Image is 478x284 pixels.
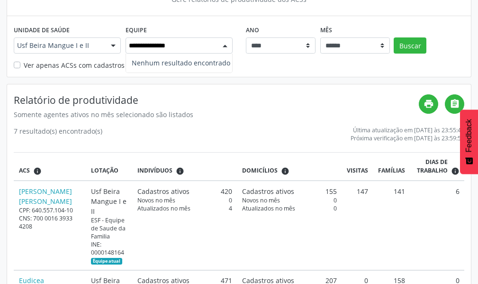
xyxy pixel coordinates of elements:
[19,187,72,206] a: [PERSON_NAME] [PERSON_NAME]
[246,23,259,37] label: Ano
[132,58,316,67] span: Nenhum resultado encontrado para: " "
[91,216,127,240] div: ESF - Equipe de Saude da Familia
[14,94,419,106] h4: Relatório de produtividade
[242,186,294,196] span: Cadastros ativos
[351,134,464,142] div: Próxima verificação em [DATE] às 23:59:59
[137,166,172,175] span: Indivíduos
[24,60,145,70] label: Ver apenas ACSs com cadastros ativos
[137,186,189,196] span: Cadastros ativos
[242,196,337,204] div: 0
[137,196,232,204] div: 0
[242,166,278,175] span: Domicílios
[394,37,426,54] button: Buscar
[424,99,434,109] i: print
[415,158,447,175] span: Dias de trabalho
[176,167,184,175] i: <div class="text-left"> <div> <strong>Cadastros ativos:</strong> Cadastros que estão vinculados a...
[19,166,30,175] span: ACS
[373,181,410,270] td: 141
[460,110,478,174] button: Feedback - Mostrar pesquisa
[351,126,464,134] div: Última atualização em [DATE] às 23:55:42
[14,110,419,119] div: Somente agentes ativos no mês selecionado são listados
[19,206,81,214] div: CPF: 640.557.104-10
[17,41,101,50] span: Usf Beira Mangue I e II
[126,23,147,37] label: Equipe
[281,167,289,175] i: <div class="text-left"> <div> <strong>Cadastros ativos:</strong> Cadastros que estão vinculados a...
[242,204,337,212] div: 0
[137,204,232,212] div: 4
[86,153,133,181] th: Lotação
[242,186,337,196] div: 155
[14,23,70,37] label: Unidade de saúde
[137,204,190,212] span: Atualizados no mês
[19,214,81,230] div: CNS: 700 0016 3933 4208
[242,196,280,204] span: Novos no mês
[137,186,232,196] div: 420
[419,94,438,114] a: print
[137,196,175,204] span: Novos no mês
[451,167,460,175] i: Dias em que o(a) ACS fez pelo menos uma visita, ou ficha de cadastro individual ou cadastro domic...
[373,153,410,181] th: Famílias
[445,94,464,114] a: 
[342,153,373,181] th: Visitas
[465,119,473,152] span: Feedback
[410,181,464,270] td: 6
[91,186,127,216] div: Usf Beira Mangue I e II
[14,126,102,142] div: 7 resultado(s) encontrado(s)
[33,167,42,175] i: ACSs que estiveram vinculados a uma UBS neste período, mesmo sem produtividade.
[91,240,127,265] div: INE: 0000148164
[342,181,373,270] td: 147
[450,99,460,109] i: 
[91,258,122,265] span: Esta é a equipe atual deste Agente
[320,23,332,37] label: Mês
[242,204,295,212] span: Atualizados no mês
